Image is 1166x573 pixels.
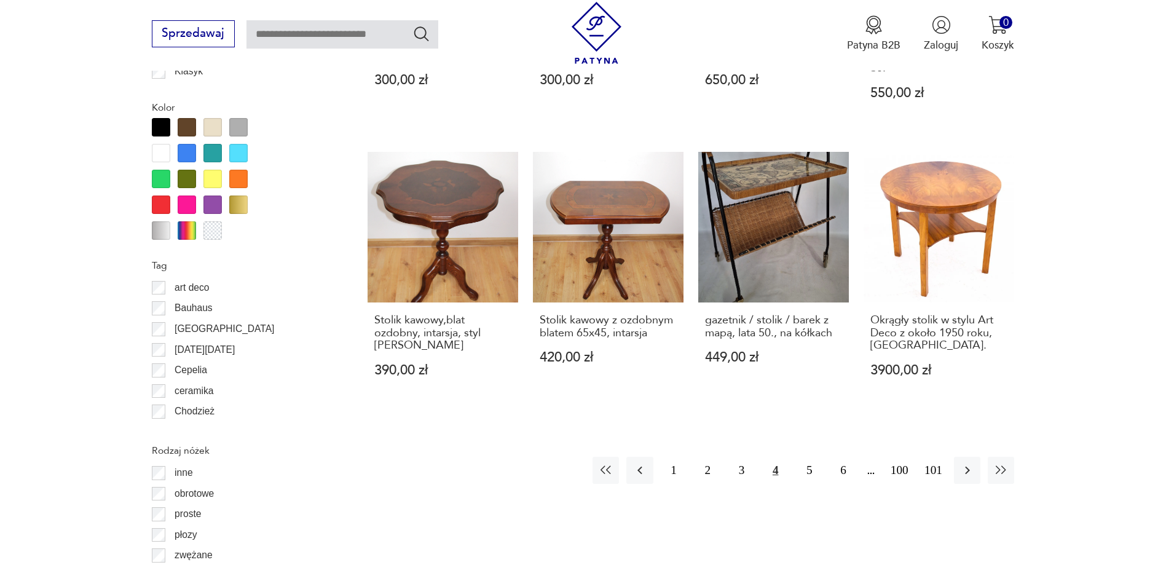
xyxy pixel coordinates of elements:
[728,457,755,483] button: 3
[175,63,203,79] p: Klasyk
[175,527,197,543] p: płozy
[540,351,677,364] p: 420,00 zł
[661,457,687,483] button: 1
[830,457,856,483] button: 6
[870,87,1007,100] p: 550,00 zł
[175,465,192,481] p: inne
[920,457,947,483] button: 101
[864,15,883,34] img: Ikona medalu
[762,457,789,483] button: 4
[175,280,209,296] p: art deco
[412,25,430,42] button: Szukaj
[152,443,333,459] p: Rodzaj nóżek
[705,351,842,364] p: 449,00 zł
[870,37,1007,74] h3: Toaletka w [GEOGRAPHIC_DATA] z lat 30.
[175,383,213,399] p: ceramika
[540,314,677,339] h3: Stolik kawowy z ozdobnym blatem 65x45, intarsja
[982,38,1014,52] p: Koszyk
[175,362,207,378] p: Cepelia
[374,314,511,352] h3: Stolik kawowy,blat ozdobny, intarsja, styl [PERSON_NAME]
[175,486,214,502] p: obrotowe
[796,457,822,483] button: 5
[175,403,215,419] p: Chodzież
[540,74,677,87] p: 300,00 zł
[988,15,1007,34] img: Ikona koszyka
[152,258,333,274] p: Tag
[982,15,1014,52] button: 0Koszyk
[175,342,235,358] p: [DATE][DATE]
[533,152,683,405] a: Stolik kawowy z ozdobnym blatem 65x45, intarsjaStolik kawowy z ozdobnym blatem 65x45, intarsja420...
[870,314,1007,352] h3: Okrągły stolik w stylu Art Deco z około 1950 roku, [GEOGRAPHIC_DATA].
[847,38,900,52] p: Patyna B2B
[999,16,1012,29] div: 0
[175,506,201,522] p: proste
[924,38,958,52] p: Zaloguj
[847,15,900,52] button: Patyna B2B
[932,15,951,34] img: Ikonka użytkownika
[695,457,721,483] button: 2
[374,74,511,87] p: 300,00 zł
[152,20,235,47] button: Sprzedawaj
[175,547,213,563] p: zwężane
[864,152,1014,405] a: Okrągły stolik w stylu Art Deco z około 1950 roku, Polska.Okrągły stolik w stylu Art Deco z około...
[374,364,511,377] p: 390,00 zł
[175,321,274,337] p: [GEOGRAPHIC_DATA]
[698,152,849,405] a: gazetnik / stolik / barek z mapą, lata 50., na kółkachgazetnik / stolik / barek z mapą, lata 50.,...
[705,74,842,87] p: 650,00 zł
[152,100,333,116] p: Kolor
[924,15,958,52] button: Zaloguj
[886,457,913,483] button: 100
[175,300,213,316] p: Bauhaus
[175,424,211,440] p: Ćmielów
[368,152,518,405] a: Stolik kawowy,blat ozdobny, intarsja, styl ludwikowskiStolik kawowy,blat ozdobny, intarsja, styl ...
[152,30,235,39] a: Sprzedawaj
[565,2,628,64] img: Patyna - sklep z meblami i dekoracjami vintage
[847,15,900,52] a: Ikona medaluPatyna B2B
[705,314,842,339] h3: gazetnik / stolik / barek z mapą, lata 50., na kółkach
[870,364,1007,377] p: 3900,00 zł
